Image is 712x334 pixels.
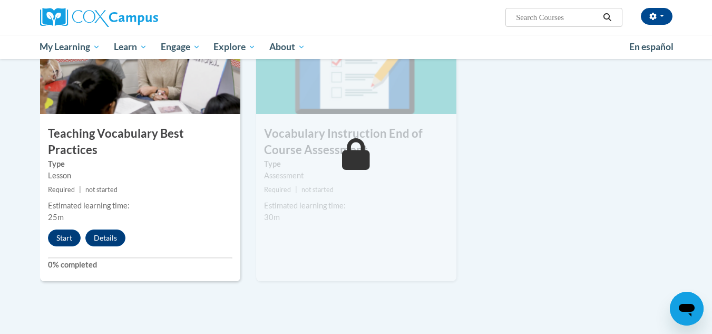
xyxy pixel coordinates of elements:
[24,35,688,59] div: Main menu
[301,186,334,194] span: not started
[269,41,305,53] span: About
[107,35,154,59] a: Learn
[207,35,262,59] a: Explore
[629,41,674,52] span: En español
[256,126,456,158] h3: Vocabulary Instruction End of Course Assessment
[264,158,448,170] label: Type
[40,126,240,158] h3: Teaching Vocabulary Best Practices
[48,230,81,246] button: Start
[264,170,448,182] div: Assessment
[40,41,100,53] span: My Learning
[213,41,256,53] span: Explore
[161,41,200,53] span: Engage
[85,230,125,246] button: Details
[622,36,680,58] a: En español
[599,11,615,24] button: Search
[48,259,232,271] label: 0% completed
[79,186,81,194] span: |
[264,186,291,194] span: Required
[85,186,118,194] span: not started
[641,8,672,25] button: Account Settings
[154,35,207,59] a: Engage
[48,186,75,194] span: Required
[40,8,158,27] img: Cox Campus
[670,292,704,326] iframe: Button to launch messaging window
[262,35,312,59] a: About
[48,158,232,170] label: Type
[48,170,232,182] div: Lesson
[295,186,297,194] span: |
[48,213,64,222] span: 25m
[40,8,240,114] img: Course Image
[48,200,232,212] div: Estimated learning time:
[33,35,108,59] a: My Learning
[114,41,147,53] span: Learn
[40,8,240,27] a: Cox Campus
[515,11,599,24] input: Search Courses
[256,8,456,114] img: Course Image
[264,200,448,212] div: Estimated learning time:
[264,213,280,222] span: 30m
